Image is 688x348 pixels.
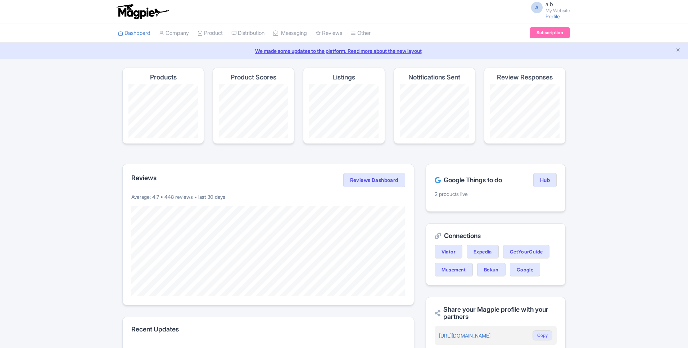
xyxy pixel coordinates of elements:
h4: Listings [332,74,355,81]
a: Other [351,23,371,43]
a: Viator [435,245,462,258]
h2: Share your Magpie profile with your partners [435,306,557,320]
h4: Review Responses [497,74,553,81]
a: Company [159,23,189,43]
h4: Notifications Sent [408,74,460,81]
h2: Google Things to do [435,177,502,184]
a: We made some updates to the platform. Read more about the new layout [4,47,684,55]
a: [URL][DOMAIN_NAME] [439,333,490,339]
p: 2 products live [435,190,557,198]
a: Reviews [316,23,342,43]
a: Product [198,23,223,43]
h2: Connections [435,232,557,239]
a: Hub [533,173,557,187]
span: A [531,2,543,13]
a: GetYourGuide [503,245,550,258]
button: Close announcement [675,46,681,55]
a: Distribution [231,23,264,43]
a: A a b My Website [527,1,570,13]
a: Bokun [477,263,506,276]
small: My Website [546,8,570,13]
a: Profile [546,13,560,19]
a: Subscription [530,27,570,38]
p: Average: 4.7 • 448 reviews • last 30 days [131,193,405,201]
h2: Reviews [131,174,157,182]
a: Reviews Dashboard [343,173,405,187]
a: Google [510,263,540,276]
img: logo-ab69f6fb50320c5b225c76a69d11143b.png [114,4,170,19]
button: Copy [533,330,552,340]
span: a b [546,1,553,8]
a: Musement [435,263,473,276]
h4: Products [150,74,177,81]
a: Expedia [467,245,499,258]
h2: Recent Updates [131,326,405,333]
a: Messaging [273,23,307,43]
a: Dashboard [118,23,150,43]
h4: Product Scores [231,74,276,81]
